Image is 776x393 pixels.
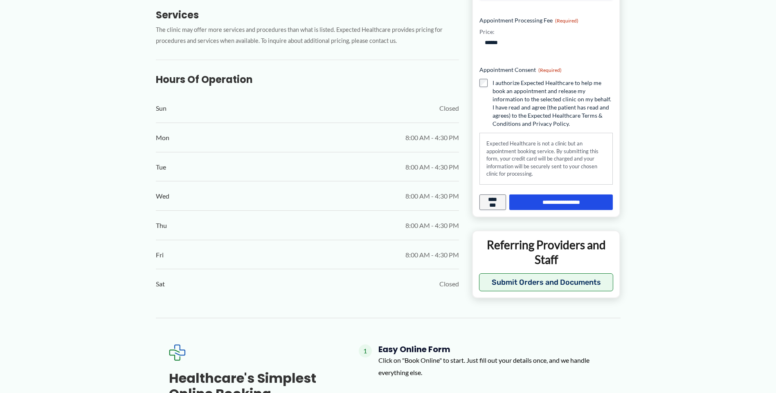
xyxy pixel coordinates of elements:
div: Expected Healthcare is not a clinic but an appointment booking service. By submitting this form, ... [479,133,613,185]
span: Closed [439,102,459,114]
span: Sat [156,278,165,290]
label: I authorize Expected Healthcare to help me book an appointment and release my information to the ... [493,79,613,128]
legend: Appointment Consent [479,66,562,74]
p: Referring Providers and Staff [479,237,614,267]
input: Appointment Processing Fee Price [479,36,613,49]
span: Fri [156,249,164,261]
span: 8:00 AM - 4:30 PM [405,190,459,202]
p: Click on "Book Online" to start. Just fill out your details once, and we handle everything else. [378,354,607,378]
p: The clinic may offer more services and procedures than what is listed. Expected Healthcare provid... [156,25,459,47]
button: Submit Orders and Documents [479,273,614,291]
span: Closed [439,278,459,290]
h4: Easy Online Form [378,344,607,354]
span: (Required) [538,67,562,73]
label: Price: [479,28,495,36]
span: 8:00 AM - 4:30 PM [405,249,459,261]
span: 1 [359,344,372,357]
h3: Services [156,9,459,21]
span: Tue [156,161,166,173]
span: (Required) [555,18,578,24]
span: Thu [156,219,167,232]
span: 8:00 AM - 4:30 PM [405,132,459,144]
span: Sun [156,102,166,114]
span: Wed [156,190,169,202]
label: Appointment Processing Fee [479,16,613,25]
h3: Hours of Operation [156,73,459,86]
span: 8:00 AM - 4:30 PM [405,161,459,173]
img: Expected Healthcare Logo [169,344,185,361]
span: Mon [156,132,169,144]
span: 8:00 AM - 4:30 PM [405,219,459,232]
